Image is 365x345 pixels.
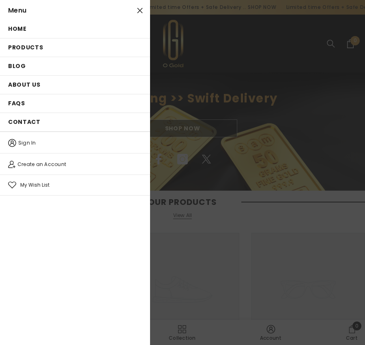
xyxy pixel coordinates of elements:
span: Create an Account [17,161,66,168]
span: FAQs [8,99,25,107]
span: Blog [8,62,26,70]
span: Contact [8,118,41,126]
span: Products [8,43,43,51]
span: Menu [8,6,26,15]
span: My Wish List [20,183,49,187]
span: About us [8,81,41,89]
button: Close [132,2,148,19]
span: Sign In [18,139,36,146]
span: Home [8,25,27,33]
